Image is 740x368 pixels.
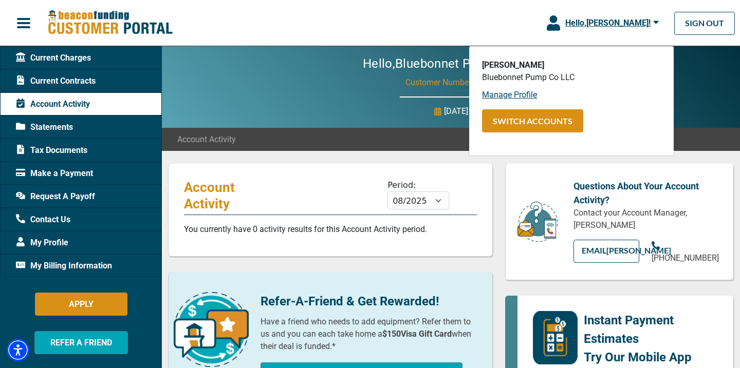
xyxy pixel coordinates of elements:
[482,71,661,84] p: Bluebonnet Pump Co LLC
[573,179,718,207] p: Questions About Your Account Activity?
[674,12,735,35] a: SIGN OUT
[47,10,173,36] img: Beacon Funding Customer Portal Logo
[16,98,90,110] span: Account Activity
[482,90,537,100] a: Manage Profile
[382,329,452,339] b: $150 Visa Gift Card
[184,179,273,212] p: Account Activity
[533,311,577,364] img: mobile-app-logo.png
[565,18,651,28] span: Hello, [PERSON_NAME] !
[261,292,477,311] p: Refer-A-Friend & Get Rewarded!
[16,190,95,203] span: Request A Payoff
[16,260,112,272] span: My Billing Information
[16,52,91,64] span: Current Charges
[584,311,718,348] p: Instant Payment Estimates
[573,240,640,263] a: EMAIL[PERSON_NAME]
[652,253,719,263] span: [PHONE_NUMBER]
[514,201,561,243] img: customer-service.png
[7,339,29,361] div: Accessibility Menu
[16,75,96,87] span: Current Contracts
[584,348,718,366] p: Try Our Mobile App
[16,144,87,157] span: Tax Documents
[35,293,127,316] button: APPLY
[573,207,718,231] p: Contact your Account Manager, [PERSON_NAME]
[332,56,570,71] h2: Hello, Bluebonnet Pump Co LLC
[482,60,544,70] b: [PERSON_NAME]
[261,316,477,353] p: Have a friend who needs to add equipment? Refer them to us and you can each take home a when thei...
[16,167,93,180] span: Make a Payment
[16,237,68,249] span: My Profile
[405,78,473,87] span: Customer Number:
[652,240,719,264] a: [PHONE_NUMBER]
[177,133,236,146] span: Account Activity
[34,331,128,354] button: REFER A FRIEND
[16,121,73,133] span: Statements
[387,180,416,190] label: Period:
[482,109,583,132] button: SWITCH ACCOUNTS
[184,223,477,236] p: You currently have 0 activity results for this Account Activity period.
[444,105,468,118] p: [DATE]
[16,214,70,226] span: Contact Us
[174,292,249,367] img: refer-a-friend-icon.png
